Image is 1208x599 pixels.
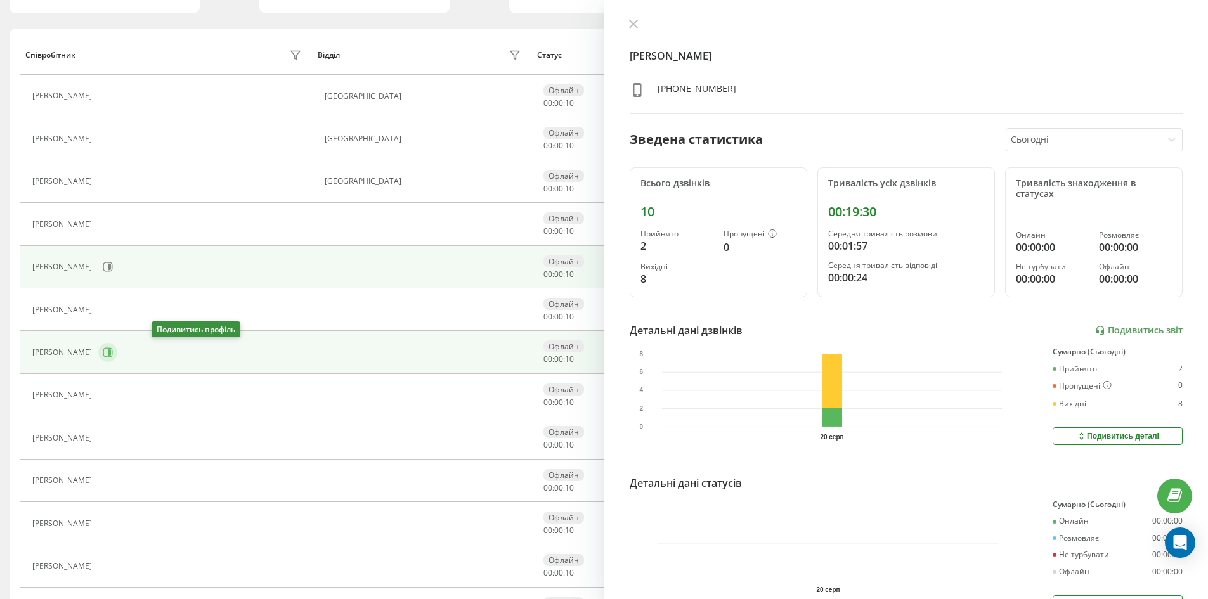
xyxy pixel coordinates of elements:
[543,183,552,194] span: 00
[554,226,563,236] span: 00
[1016,262,1089,271] div: Не турбувати
[1152,517,1183,525] div: 00:00:00
[32,91,95,100] div: [PERSON_NAME]
[565,311,574,322] span: 10
[543,441,574,449] div: : :
[816,586,840,593] text: 20 серп
[554,439,563,450] span: 00
[543,567,552,578] span: 00
[543,526,574,535] div: : :
[1053,500,1183,509] div: Сумарно (Сьогодні)
[724,240,796,255] div: 0
[640,178,796,189] div: Всього дзвінків
[543,170,584,182] div: Офлайн
[554,140,563,151] span: 00
[639,387,643,394] text: 4
[32,519,95,528] div: [PERSON_NAME]
[543,484,574,493] div: : :
[543,184,574,193] div: : :
[1178,399,1183,408] div: 8
[543,141,574,150] div: : :
[640,262,713,271] div: Вихідні
[1053,534,1099,543] div: Розмовляє
[554,311,563,322] span: 00
[1053,347,1183,356] div: Сумарно (Сьогодні)
[565,140,574,151] span: 10
[828,270,984,285] div: 00:00:24
[543,397,552,408] span: 00
[1016,240,1089,255] div: 00:00:00
[543,554,584,566] div: Офлайн
[1099,240,1172,255] div: 00:00:00
[639,423,643,430] text: 0
[543,569,574,577] div: : :
[543,127,584,139] div: Офлайн
[325,177,524,186] div: [GEOGRAPHIC_DATA]
[543,426,584,438] div: Офлайн
[828,178,984,189] div: Тривалість усіх дзвінків
[318,51,340,60] div: Відділ
[565,439,574,450] span: 10
[32,434,95,442] div: [PERSON_NAME]
[1099,231,1172,240] div: Розмовляє
[1152,534,1183,543] div: 00:00:00
[828,261,984,270] div: Середня тривалість відповіді
[1016,178,1172,200] div: Тривалість знаходження в статусах
[543,398,574,407] div: : :
[1016,231,1089,240] div: Онлайн
[32,134,95,143] div: [PERSON_NAME]
[724,229,796,240] div: Пропущені
[1053,550,1109,559] div: Не турбувати
[554,269,563,280] span: 00
[565,269,574,280] span: 10
[630,323,743,338] div: Детальні дані дзвінків
[325,92,524,101] div: [GEOGRAPHIC_DATA]
[32,390,95,399] div: [PERSON_NAME]
[32,262,95,271] div: [PERSON_NAME]
[32,306,95,314] div: [PERSON_NAME]
[565,354,574,364] span: 10
[828,229,984,238] div: Середня тривалість розмови
[1152,550,1183,559] div: 00:00:00
[25,51,75,60] div: Співробітник
[543,98,552,108] span: 00
[640,229,713,238] div: Прийнято
[1053,517,1089,525] div: Онлайн
[639,405,643,412] text: 2
[565,98,574,108] span: 10
[1053,364,1097,373] div: Прийнято
[1016,271,1089,287] div: 00:00:00
[543,270,574,279] div: : :
[537,51,562,60] div: Статус
[1099,262,1172,271] div: Офлайн
[543,99,574,108] div: : :
[543,525,552,536] span: 00
[543,227,574,236] div: : :
[543,354,552,364] span: 00
[543,355,574,364] div: : :
[543,439,552,450] span: 00
[1076,431,1159,441] div: Подивитись деталі
[1053,427,1183,445] button: Подивитись деталі
[828,204,984,219] div: 00:19:30
[32,220,95,229] div: [PERSON_NAME]
[554,354,563,364] span: 00
[543,312,574,321] div: : :
[543,269,552,280] span: 00
[630,48,1183,63] h4: [PERSON_NAME]
[1053,381,1112,391] div: Пропущені
[543,512,584,524] div: Офлайн
[1099,271,1172,287] div: 00:00:00
[554,397,563,408] span: 00
[543,140,552,151] span: 00
[640,238,713,254] div: 2
[152,321,240,337] div: Подивитись профіль
[32,177,95,186] div: [PERSON_NAME]
[554,183,563,194] span: 00
[554,98,563,108] span: 00
[630,130,763,149] div: Зведена статистика
[640,271,713,287] div: 8
[543,226,552,236] span: 00
[32,562,95,570] div: [PERSON_NAME]
[543,340,584,352] div: Офлайн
